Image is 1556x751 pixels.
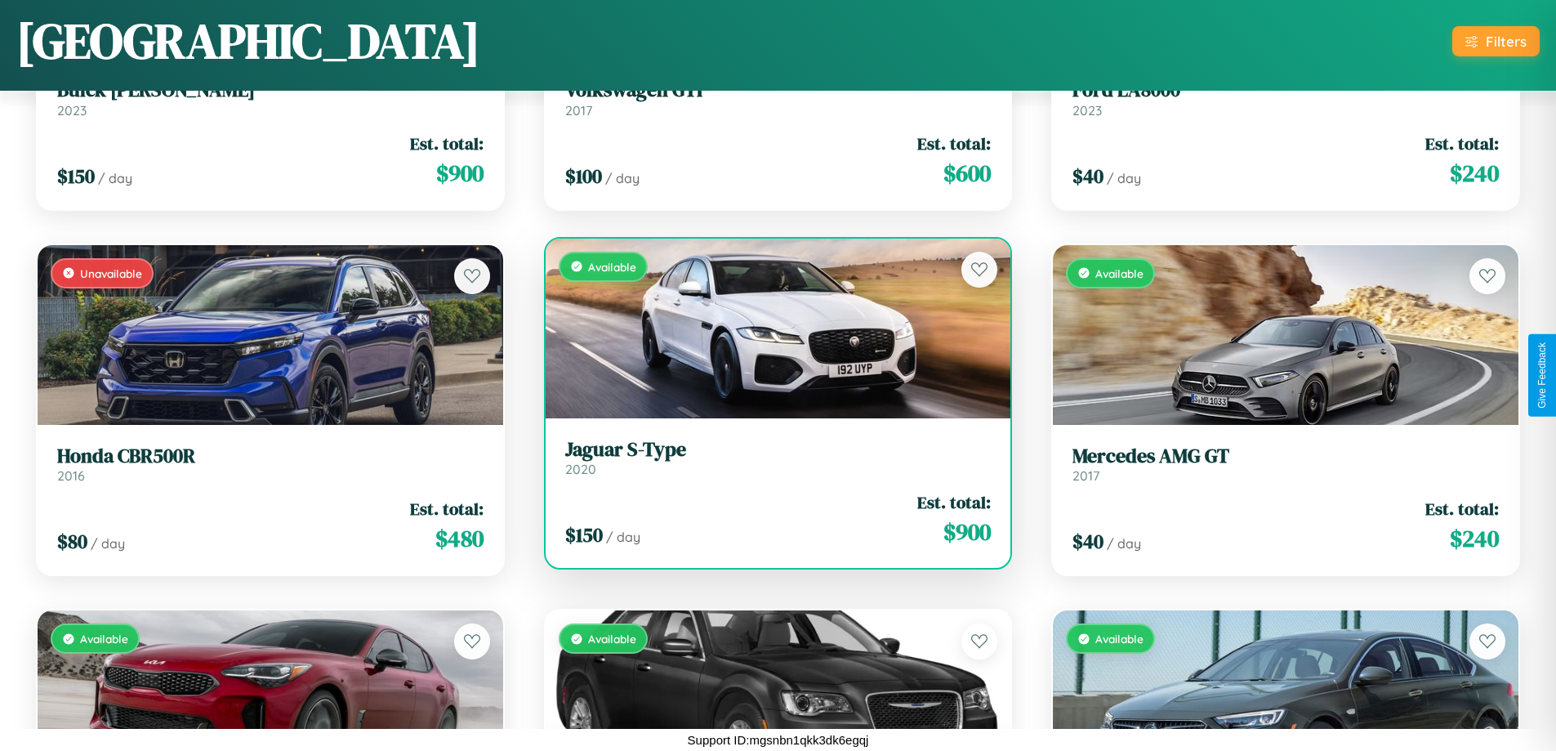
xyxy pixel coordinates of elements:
span: 2023 [57,102,87,118]
span: 2017 [565,102,592,118]
span: Est. total: [917,490,991,514]
a: Buick [PERSON_NAME]2023 [57,78,484,118]
span: $ 240 [1450,522,1499,555]
div: Give Feedback [1536,342,1548,409]
h3: Honda CBR500R [57,445,484,468]
p: Support ID: mgsnbn1qkk3dk6egqj [688,729,869,751]
a: Ford LA80002023 [1072,78,1499,118]
span: Est. total: [410,132,484,155]
span: $ 150 [565,521,603,548]
span: Available [588,632,636,646]
a: Jaguar S-Type2020 [565,438,992,478]
h3: Volkswagen GTI [565,78,992,102]
span: $ 150 [57,163,95,190]
span: Available [1095,266,1144,280]
h3: Mercedes AMG GT [1072,445,1499,468]
span: Est. total: [917,132,991,155]
span: $ 600 [943,157,991,190]
span: $ 900 [436,157,484,190]
span: $ 240 [1450,157,1499,190]
span: $ 80 [57,528,87,555]
div: Filters [1486,33,1527,50]
span: / day [1107,170,1141,186]
span: / day [605,170,640,186]
h3: Ford LA8000 [1072,78,1499,102]
span: 2020 [565,461,596,477]
span: / day [91,535,125,552]
span: Est. total: [410,497,484,521]
span: / day [1107,535,1141,552]
span: $ 480 [435,522,484,555]
h3: Jaguar S-Type [565,438,992,462]
span: 2017 [1072,467,1099,484]
span: Available [588,260,636,274]
span: Available [80,632,128,646]
h1: [GEOGRAPHIC_DATA] [16,7,480,74]
button: Filters [1452,26,1540,56]
span: Est. total: [1425,497,1499,521]
span: 2023 [1072,102,1102,118]
span: Available [1095,632,1144,646]
span: / day [98,170,132,186]
span: 2016 [57,467,85,484]
span: $ 40 [1072,163,1103,190]
a: Mercedes AMG GT2017 [1072,445,1499,485]
span: $ 900 [943,516,991,548]
span: Unavailable [80,266,142,280]
a: Honda CBR500R2016 [57,445,484,485]
span: $ 100 [565,163,602,190]
span: Est. total: [1425,132,1499,155]
span: $ 40 [1072,528,1103,555]
a: Volkswagen GTI2017 [565,78,992,118]
span: / day [606,529,640,545]
h3: Buick [PERSON_NAME] [57,78,484,102]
